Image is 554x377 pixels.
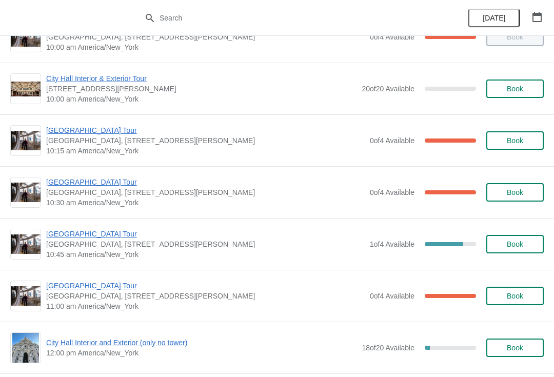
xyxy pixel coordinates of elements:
span: [GEOGRAPHIC_DATA], [STREET_ADDRESS][PERSON_NAME] [46,239,365,249]
span: 10:45 am America/New_York [46,249,365,260]
span: 20 of 20 Available [362,85,414,93]
button: Book [486,339,544,357]
button: Book [486,287,544,305]
span: [GEOGRAPHIC_DATA], [STREET_ADDRESS][PERSON_NAME] [46,291,365,301]
img: City Hall Tower Tour | City Hall Visitor Center, 1400 John F Kennedy Boulevard Suite 121, Philade... [11,27,41,47]
button: [DATE] [468,9,520,27]
button: Book [486,131,544,150]
span: [GEOGRAPHIC_DATA], [STREET_ADDRESS][PERSON_NAME] [46,32,365,42]
span: Book [507,85,523,93]
img: City Hall Interior and Exterior (only no tower) | | 12:00 pm America/New_York [12,333,39,363]
span: Book [507,188,523,196]
span: [GEOGRAPHIC_DATA] Tour [46,281,365,291]
span: [STREET_ADDRESS][PERSON_NAME] [46,84,357,94]
span: 1 of 4 Available [370,240,414,248]
span: [GEOGRAPHIC_DATA], [STREET_ADDRESS][PERSON_NAME] [46,187,365,197]
span: 0 of 4 Available [370,33,414,41]
span: City Hall Interior and Exterior (only no tower) [46,338,357,348]
img: City Hall Tower Tour | City Hall Visitor Center, 1400 John F Kennedy Boulevard Suite 121, Philade... [11,234,41,254]
span: 0 of 4 Available [370,188,414,196]
input: Search [159,9,415,27]
span: 0 of 4 Available [370,292,414,300]
span: [GEOGRAPHIC_DATA] Tour [46,125,365,135]
img: City Hall Interior & Exterior Tour | 1400 John F Kennedy Boulevard, Suite 121, Philadelphia, PA, ... [11,82,41,96]
span: 10:30 am America/New_York [46,197,365,208]
span: Book [507,344,523,352]
span: 12:00 pm America/New_York [46,348,357,358]
span: 11:00 am America/New_York [46,301,365,311]
span: Book [507,136,523,145]
span: 10:15 am America/New_York [46,146,365,156]
img: City Hall Tower Tour | City Hall Visitor Center, 1400 John F Kennedy Boulevard Suite 121, Philade... [11,183,41,203]
span: [GEOGRAPHIC_DATA], [STREET_ADDRESS][PERSON_NAME] [46,135,365,146]
button: Book [486,80,544,98]
span: [GEOGRAPHIC_DATA] Tour [46,177,365,187]
span: 10:00 am America/New_York [46,42,365,52]
span: City Hall Interior & Exterior Tour [46,73,357,84]
button: Book [486,235,544,253]
button: Book [486,183,544,202]
span: 18 of 20 Available [362,344,414,352]
span: Book [507,292,523,300]
span: 10:00 am America/New_York [46,94,357,104]
span: 0 of 4 Available [370,136,414,145]
span: Book [507,240,523,248]
img: City Hall Tower Tour | City Hall Visitor Center, 1400 John F Kennedy Boulevard Suite 121, Philade... [11,286,41,306]
span: [DATE] [483,14,505,22]
span: [GEOGRAPHIC_DATA] Tour [46,229,365,239]
img: City Hall Tower Tour | City Hall Visitor Center, 1400 John F Kennedy Boulevard Suite 121, Philade... [11,131,41,151]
